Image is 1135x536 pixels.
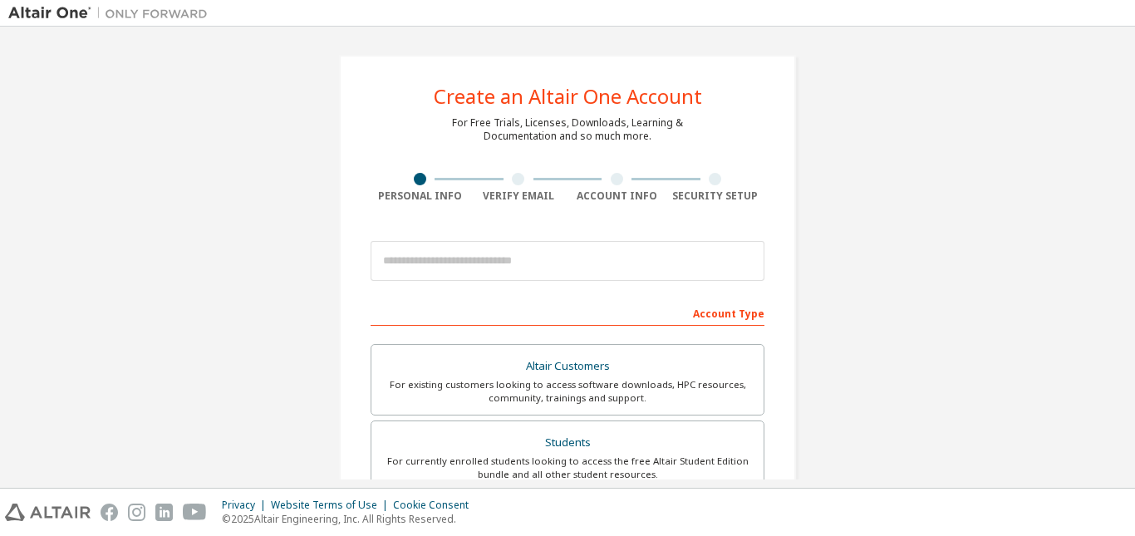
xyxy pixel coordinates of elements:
[8,5,216,22] img: Altair One
[271,499,393,512] div: Website Terms of Use
[101,504,118,521] img: facebook.svg
[381,355,754,378] div: Altair Customers
[469,189,568,203] div: Verify Email
[381,431,754,455] div: Students
[371,299,764,326] div: Account Type
[452,116,683,143] div: For Free Trials, Licenses, Downloads, Learning & Documentation and so much more.
[183,504,207,521] img: youtube.svg
[155,504,173,521] img: linkedin.svg
[222,512,479,526] p: © 2025 Altair Engineering, Inc. All Rights Reserved.
[381,455,754,481] div: For currently enrolled students looking to access the free Altair Student Edition bundle and all ...
[666,189,765,203] div: Security Setup
[567,189,666,203] div: Account Info
[371,189,469,203] div: Personal Info
[393,499,479,512] div: Cookie Consent
[5,504,91,521] img: altair_logo.svg
[381,378,754,405] div: For existing customers looking to access software downloads, HPC resources, community, trainings ...
[222,499,271,512] div: Privacy
[434,86,702,106] div: Create an Altair One Account
[128,504,145,521] img: instagram.svg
